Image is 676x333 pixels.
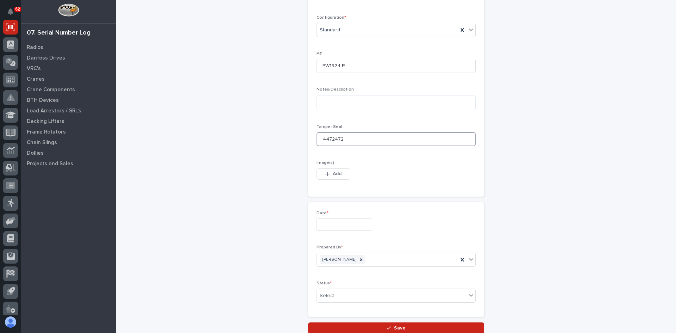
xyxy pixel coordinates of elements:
a: Dollies [21,148,116,158]
img: Workspace Logo [58,4,79,17]
a: Danfoss Drives [21,53,116,63]
a: Chain Slings [21,137,116,148]
a: Projects and Sales [21,158,116,169]
p: Frame Rotators [27,129,66,135]
p: Crane Components [27,87,75,93]
a: Load Arrestors / SRL's [21,105,116,116]
span: Notes/Description [317,87,354,92]
span: Tamper Seal [317,125,342,129]
a: VRC's [21,63,116,74]
button: Add [317,168,350,180]
p: Dollies [27,150,44,156]
p: Load Arrestors / SRL's [27,108,81,114]
div: [PERSON_NAME] [320,255,357,265]
p: Decking Lifters [27,118,64,125]
button: users-avatar [3,315,18,329]
div: 07. Serial Number Log [27,29,90,37]
p: BTH Devices [27,97,59,104]
span: Configuration [317,16,346,20]
span: Image(s) [317,161,334,165]
p: Danfoss Drives [27,55,65,61]
a: Cranes [21,74,116,84]
p: Chain Slings [27,140,57,146]
p: Cranes [27,76,45,82]
a: Decking Lifters [21,116,116,127]
span: Standard [320,26,340,34]
a: Radios [21,42,116,53]
span: Status [317,281,332,285]
span: P# [317,51,322,56]
p: 62 [15,7,20,12]
a: BTH Devices [21,95,116,105]
p: Radios [27,44,43,51]
a: Frame Rotators [21,127,116,137]
span: Date [317,211,328,215]
div: Select... [320,292,337,300]
a: Crane Components [21,84,116,95]
button: Notifications [3,4,18,19]
div: Notifications62 [9,8,18,20]
span: Save [394,325,406,331]
p: VRC's [27,66,41,72]
p: Projects and Sales [27,161,73,167]
span: Add [333,171,342,177]
span: Prepared By [317,245,343,249]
